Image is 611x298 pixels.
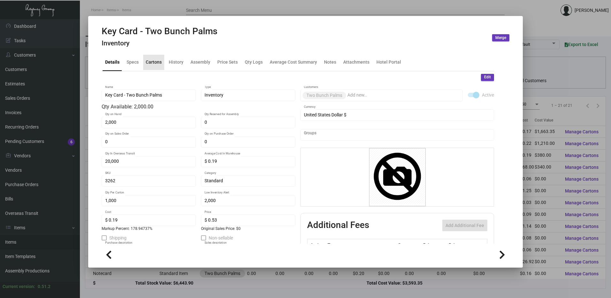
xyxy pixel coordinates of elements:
div: Price Sets [217,59,238,66]
th: Price [422,239,447,250]
div: Cartons [146,59,162,66]
span: Shipping [109,234,127,242]
span: Active [482,91,494,99]
th: Cost [396,239,422,250]
th: Type [326,239,396,250]
span: Non-sellable [209,234,233,242]
div: Hotel Portal [376,59,401,66]
div: History [169,59,183,66]
div: Specs [127,59,139,66]
input: Add new.. [304,132,491,137]
h2: Additional Fees [307,220,369,231]
div: Qty Available: 2,000.00 [102,103,295,111]
h2: Key Card - Two Bunch Palms [102,26,217,37]
th: Active [307,239,326,250]
div: Assembly [190,59,210,66]
button: Edit [481,74,494,81]
div: Average Cost Summary [270,59,317,66]
button: Add Additional Fee [442,220,487,231]
button: Merge [492,34,509,41]
div: Qty Logs [245,59,263,66]
div: Notes [324,59,336,66]
h4: Inventory [102,39,217,47]
th: Price type [447,239,480,250]
div: Current version: [3,283,35,290]
div: Details [105,59,120,66]
span: Add Additional Fee [445,223,484,228]
span: Merge [495,35,506,41]
input: Add new.. [347,93,460,98]
div: Attachments [343,59,369,66]
div: 0.51.2 [38,283,50,290]
span: Edit [484,74,491,80]
mat-chip: Two Bunch Palms [303,92,346,99]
